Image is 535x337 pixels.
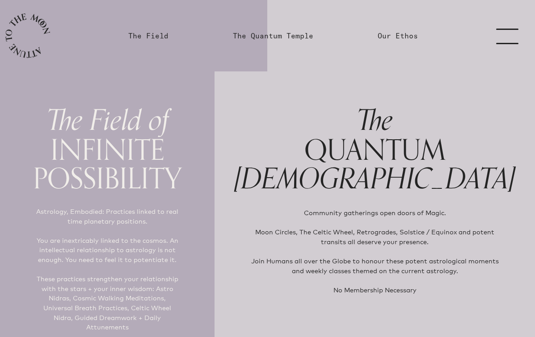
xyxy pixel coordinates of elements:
span: The [357,97,393,144]
h1: QUANTUM [234,105,515,194]
span: [DEMOGRAPHIC_DATA] [234,156,515,203]
a: Our Ethos [378,30,418,41]
span: The Field of [46,97,169,144]
h1: INFINITE POSSIBILITY [20,105,195,192]
a: The Field [128,30,169,41]
p: Community gatherings open doors of Magic. Moon Circles, The Celtic Wheel, Retrogrades, Solstice /... [249,208,501,295]
a: The Quantum Temple [233,30,313,41]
